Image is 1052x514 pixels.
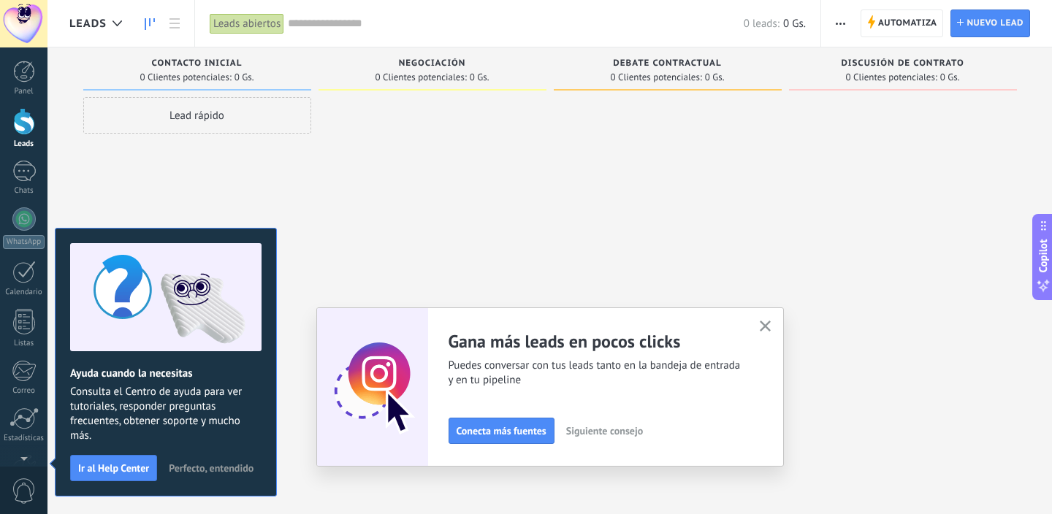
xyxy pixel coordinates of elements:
span: 0 Gs. [940,73,960,82]
span: Discusión de contrato [841,58,964,69]
a: Leads [137,9,162,38]
span: Debate contractual [613,58,721,69]
span: 0 Clientes potenciales: [845,73,937,82]
a: Nuevo lead [950,9,1030,37]
span: Automatiza [878,10,937,37]
span: 0 Gs. [470,73,489,82]
span: 0 Gs. [235,73,254,82]
span: Contacto inicial [152,58,243,69]
span: Leads [69,17,107,31]
span: 0 Clientes potenciales: [375,73,466,82]
span: 0 Gs. [705,73,725,82]
span: Negociación [399,58,466,69]
span: Puedes conversar con tus leads tanto en la bandeja de entrada y en tu pipeline [449,358,742,388]
span: 0 leads: [744,17,780,31]
span: 0 Clientes potenciales: [610,73,701,82]
div: Discusión de contrato [796,58,1010,71]
button: Conecta más fuentes [449,418,554,444]
div: Contacto inicial [91,58,304,71]
div: Negociación [326,58,539,71]
div: Debate contractual [561,58,774,71]
h2: Gana más leads en pocos clicks [449,330,742,353]
div: WhatsApp [3,235,45,249]
div: Leads [3,139,45,149]
div: Chats [3,186,45,196]
span: Nuevo lead [967,10,1024,37]
div: Lead rápido [83,97,311,134]
a: Automatiza [861,9,944,37]
div: Panel [3,87,45,96]
button: Más [830,9,851,37]
div: Listas [3,339,45,348]
button: Siguiente consejo [560,420,649,442]
span: Conecta más fuentes [457,426,546,436]
span: 0 Clientes potenciales: [140,73,231,82]
a: Lista [162,9,187,38]
span: Copilot [1036,239,1051,273]
div: Correo [3,386,45,396]
span: 0 Gs. [783,17,806,31]
button: Perfecto, entendido [162,457,260,479]
span: Consulta el Centro de ayuda para ver tutoriales, responder preguntas frecuentes, obtener soporte ... [70,385,262,443]
h2: Ayuda cuando la necesitas [70,367,262,380]
span: Ir al Help Center [78,463,149,473]
span: Siguiente consejo [566,426,643,436]
div: Leads abiertos [210,13,284,34]
div: Estadísticas [3,434,45,443]
div: Calendario [3,288,45,297]
button: Ir al Help Center [70,455,157,481]
span: Perfecto, entendido [169,463,254,473]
